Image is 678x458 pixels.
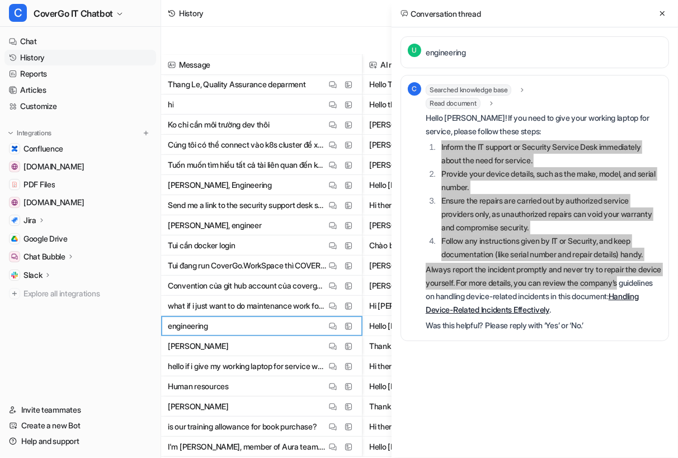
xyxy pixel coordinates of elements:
span: AI reply [367,55,590,75]
p: Jira [23,215,36,226]
p: what if i just want to do maintenance work for my laptop [168,296,326,316]
p: hello if i give my working laptop for service what should i do [168,356,326,376]
p: Send me a link to the security support desk so i can submit a request relating to getting my comp... [168,195,326,215]
a: Invite teammates [4,402,156,418]
img: menu_add.svg [142,129,150,137]
li: Ensure the repairs are carried out by authorized service providers only, as unauthorized repairs ... [438,194,662,234]
button: [PERSON_NAME]! Hiện tại, mình không tìm thấy hướng dẫn cụ thể về cách sử dụng lệnh docker login c... [369,215,587,235]
button: Thank you, [PERSON_NAME]! Could you please let me know your department as well? Once I have that ... [369,396,587,417]
img: PDF Files [11,181,18,188]
li: Inform the IT support or Security Service Desk immediately about the need for service. [438,140,662,167]
button: Hello there! How are you? Before we get started, could you please tell me your name (First Name +... [369,95,587,115]
span: Explore all integrations [23,285,152,303]
p: [PERSON_NAME], engineer [168,215,262,235]
span: [DOMAIN_NAME] [23,197,84,208]
p: Was this helpful? Please reply with ‘Yes’ or ‘No.’ [426,319,662,332]
a: Reports [4,66,156,82]
button: Hi [PERSON_NAME]! For any maintenance work on your company laptop, you should always get approval... [369,296,587,316]
button: Thank you, [PERSON_NAME]! Could you please let me know your department as well? Once I have that ... [369,336,587,356]
p: Convention của git hub account của covergo là gì thế thế [PERSON_NAME] commented: <https://[DOMAI... [168,276,326,296]
button: Hello [PERSON_NAME]! If you need to give your working laptop for service, please follow these ste... [369,316,587,336]
a: support.atlassian.com[DOMAIN_NAME] [4,195,156,210]
button: [PERSON_NAME]! Convention đặt tên tài khoản GitHub của [PERSON_NAME] là: **firstname-lastname-cov... [369,276,587,296]
span: Google Drive [23,233,68,244]
p: Chat Bubble [23,251,65,262]
img: explore all integrations [9,288,20,299]
p: Slack [23,270,43,281]
a: Explore all integrations [4,286,156,301]
button: Hello [PERSON_NAME]! To request a license for JetBrains Rider, you need to submit a request throu... [369,437,587,457]
span: U [408,44,421,57]
img: Jira [11,217,18,224]
span: Read document [426,98,481,109]
span: C [408,82,421,96]
a: Google DriveGoogle Drive [4,231,156,247]
button: [PERSON_NAME]! Bạn hoàn toàn có thể truy cập môi trường dev của k8s cluster để kiểm tra các deplo... [369,115,587,135]
span: [DOMAIN_NAME] [23,161,84,172]
img: Confluence [11,145,18,152]
p: Tui đang run CoverGo.WorkSpace thì COVERGO_NPM_TOKEN đang cần nhập là gì [168,256,326,276]
p: Cúng tôi có thể connect vào k8s cluster để xem môi trường đang được dep,loy gì koko ? [168,135,326,155]
button: [PERSON_NAME]! Để tìm hiểu các tài liệu kỹ thuật liên quan đến CoverHealth và quy trình clone một... [369,155,587,175]
p: hi [168,95,173,115]
span: C [9,4,27,22]
a: Chat [4,34,156,49]
span: PDF Files [23,179,55,190]
p: I'm [PERSON_NAME], member of Aura team. Where can I request license of Rider? Give an email. [168,437,326,457]
p: Hello [PERSON_NAME]! If you need to give your working laptop for service, please follow these steps: [426,111,662,138]
a: Create a new Bot [4,418,156,433]
span: Confluence [23,143,63,154]
img: Slack [11,272,18,278]
button: Hi there! How are you? Before we get started, could you please tell me your name (First Name + La... [369,195,587,215]
img: expand menu [7,129,15,137]
p: [PERSON_NAME], Engineering [168,175,272,195]
button: Chào bạn! Trước khi mình hỗ trợ, bạn vui lòng cung cấp tên đầy đủ (Họ và Tên) và phòng ban hiện t... [369,235,587,256]
span: Searched knowledge base [426,84,511,96]
p: [PERSON_NAME] [168,396,228,417]
button: Integrations [4,128,55,139]
img: Google Drive [11,235,18,242]
p: is our training allowance for book purchase? [168,417,317,437]
a: ConfluenceConfluence [4,141,156,157]
p: Always report the incident promptly and never try to repair the device yourself. For more details... [426,263,662,317]
li: Follow any instructions given by IT or Security, and keep documentation (like serial number and r... [438,234,662,261]
p: Tuốn muốn tìm hiểu tất cả tài liên quan đến kỹ thuật của [PERSON_NAME] để clone tenant mới [168,155,326,175]
button: [PERSON_NAME]! Hiện tại, không có tài liệu chính thức mô tả trực tiếp biến COVERGO_NPM_TOKEN hoặc... [369,256,587,276]
a: History [4,50,156,65]
button: Hi there! How are you? Before we get started, could you please tell me your name (First Name + La... [369,356,587,376]
img: Chat Bubble [11,253,18,260]
p: Thang Le, Quality Assurance deparment [168,74,306,95]
p: Ko chỉ cần môi trường dev thôi [168,115,270,135]
a: PDF FilesPDF Files [4,177,156,192]
button: Hello [PERSON_NAME]! For company-provided laptop repairs or related incidents, you should submit ... [369,175,587,195]
span: CoverGo IT Chatbot [34,6,113,21]
button: Hello [PERSON_NAME]! I’ve checked the current staff handbook for details about training allowance... [369,376,587,396]
p: Tui cần docker login [168,235,235,256]
img: support.atlassian.com [11,199,18,206]
a: Customize [4,98,156,114]
p: Integrations [17,129,51,138]
h2: Conversation thread [401,8,481,20]
span: Message [166,55,357,75]
a: community.atlassian.com[DOMAIN_NAME] [4,159,156,174]
a: Articles [4,82,156,98]
p: engineering [168,316,208,336]
p: engineering [426,46,466,59]
p: [PERSON_NAME] [168,336,228,356]
p: Human resources [168,376,229,396]
a: Help and support [4,433,156,449]
button: Hello Thang Le! How can I assist you [DATE]? [369,74,587,95]
li: Provide your device details, such as the make, model, and serial number. [438,167,662,194]
button: Hi there! How are you? Before we get started, could you please tell me your name (First Name + La... [369,417,587,437]
div: History [179,7,204,19]
button: [PERSON_NAME]! Bạn chỉ có thể truy cập vào k8s cluster để xem các deployment/môi trường đang chạy... [369,135,587,155]
a: Handling Device-Related Incidents Effectively [426,291,639,314]
img: community.atlassian.com [11,163,18,170]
